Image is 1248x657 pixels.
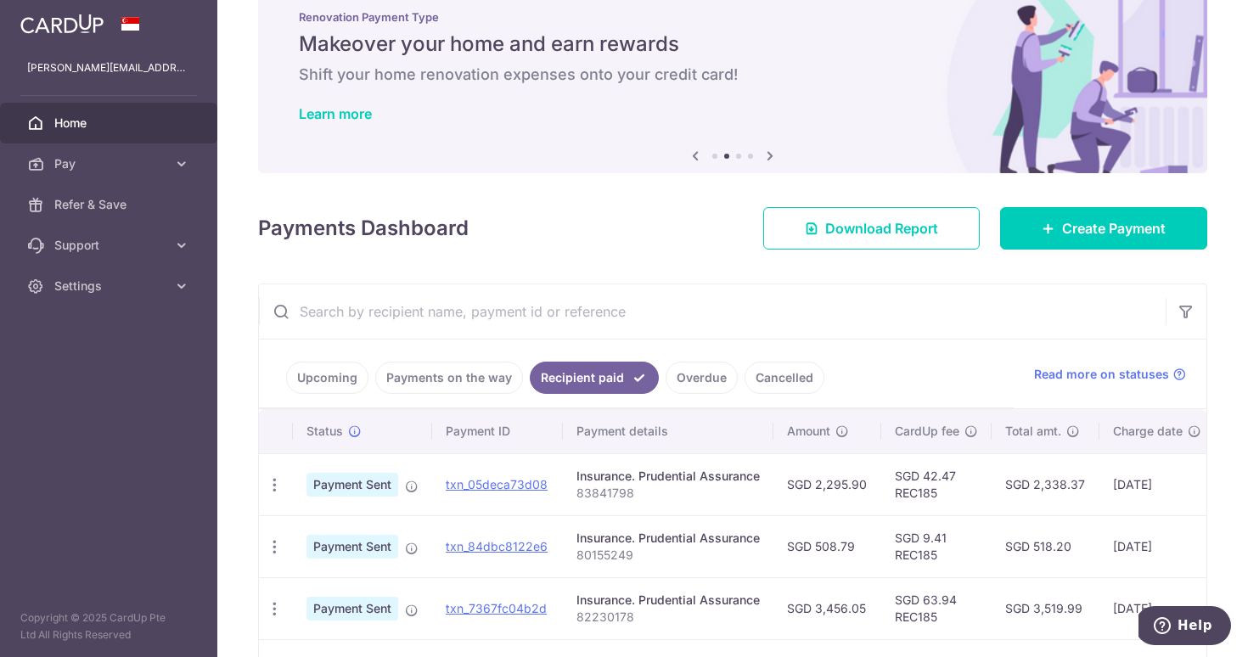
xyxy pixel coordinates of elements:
td: SGD 3,519.99 [992,577,1099,639]
span: Payment Sent [306,597,398,620]
td: SGD 9.41 REC185 [881,515,992,577]
a: txn_7367fc04b2d [446,601,547,615]
a: Recipient paid [530,362,659,394]
span: Home [54,115,166,132]
p: 83841798 [576,485,760,502]
span: Refer & Save [54,196,166,213]
span: Pay [54,155,166,172]
img: CardUp [20,14,104,34]
input: Search by recipient name, payment id or reference [259,284,1166,339]
a: Create Payment [1000,207,1207,250]
td: SGD 3,456.05 [773,577,881,639]
div: Insurance. Prudential Assurance [576,530,760,547]
a: Overdue [666,362,738,394]
span: Payment Sent [306,535,398,559]
div: Insurance. Prudential Assurance [576,592,760,609]
span: Download Report [825,218,938,239]
td: SGD 518.20 [992,515,1099,577]
td: SGD 2,338.37 [992,453,1099,515]
td: [DATE] [1099,577,1215,639]
td: [DATE] [1099,515,1215,577]
p: 82230178 [576,609,760,626]
h5: Makeover your home and earn rewards [299,31,1166,58]
td: SGD 508.79 [773,515,881,577]
span: Amount [787,423,830,440]
a: Payments on the way [375,362,523,394]
span: Charge date [1113,423,1183,440]
a: txn_05deca73d08 [446,477,548,491]
iframe: Opens a widget where you can find more information [1138,606,1231,649]
div: Insurance. Prudential Assurance [576,468,760,485]
span: Payment Sent [306,473,398,497]
span: Total amt. [1005,423,1061,440]
p: Renovation Payment Type [299,10,1166,24]
span: Create Payment [1062,218,1166,239]
a: Cancelled [745,362,824,394]
td: [DATE] [1099,453,1215,515]
a: Download Report [763,207,980,250]
span: Status [306,423,343,440]
td: SGD 42.47 REC185 [881,453,992,515]
p: [PERSON_NAME][EMAIL_ADDRESS][DOMAIN_NAME] [27,59,190,76]
th: Payment details [563,409,773,453]
th: Payment ID [432,409,563,453]
span: CardUp fee [895,423,959,440]
td: SGD 2,295.90 [773,453,881,515]
a: txn_84dbc8122e6 [446,539,548,553]
h6: Shift your home renovation expenses onto your credit card! [299,65,1166,85]
span: Read more on statuses [1034,366,1169,383]
span: Support [54,237,166,254]
td: SGD 63.94 REC185 [881,577,992,639]
a: Learn more [299,105,372,122]
span: Settings [54,278,166,295]
p: 80155249 [576,547,760,564]
h4: Payments Dashboard [258,213,469,244]
a: Upcoming [286,362,368,394]
a: Read more on statuses [1034,366,1186,383]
